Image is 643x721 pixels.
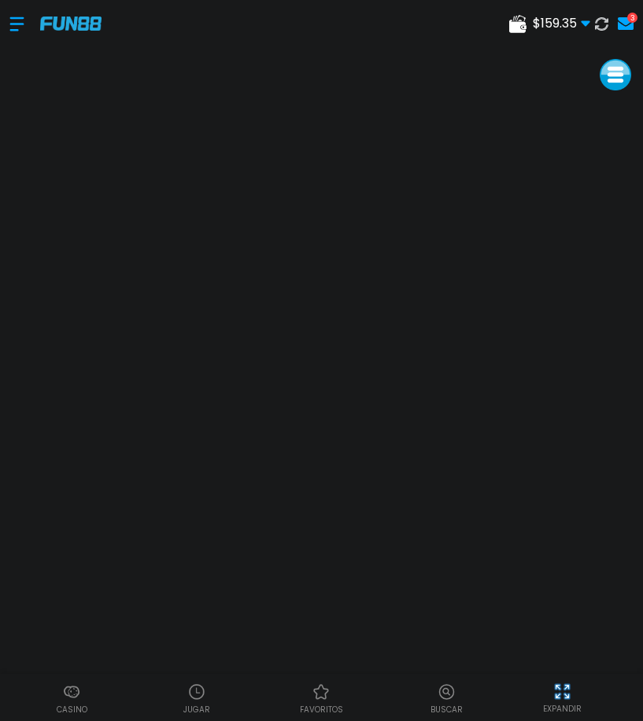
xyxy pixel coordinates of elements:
div: 3 [627,13,637,23]
span: $ 159.35 [533,14,590,33]
p: favoritos [300,704,343,715]
button: Buscar [384,680,509,715]
p: Casino [57,704,87,715]
p: JUGAR [183,704,210,715]
a: Casino FavoritosCasino Favoritosfavoritos [259,680,384,715]
img: hide [552,682,572,701]
a: CasinoCasinoCasino [9,680,135,715]
a: 3 [613,13,634,35]
img: Company Logo [40,17,102,30]
a: Casino JugarCasino JugarJUGAR [135,680,260,715]
img: Casino [62,682,81,701]
img: Casino Favoritos [312,682,331,701]
p: Buscar [431,704,463,715]
img: Casino Jugar [187,682,206,701]
p: EXPANDIR [543,703,582,715]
